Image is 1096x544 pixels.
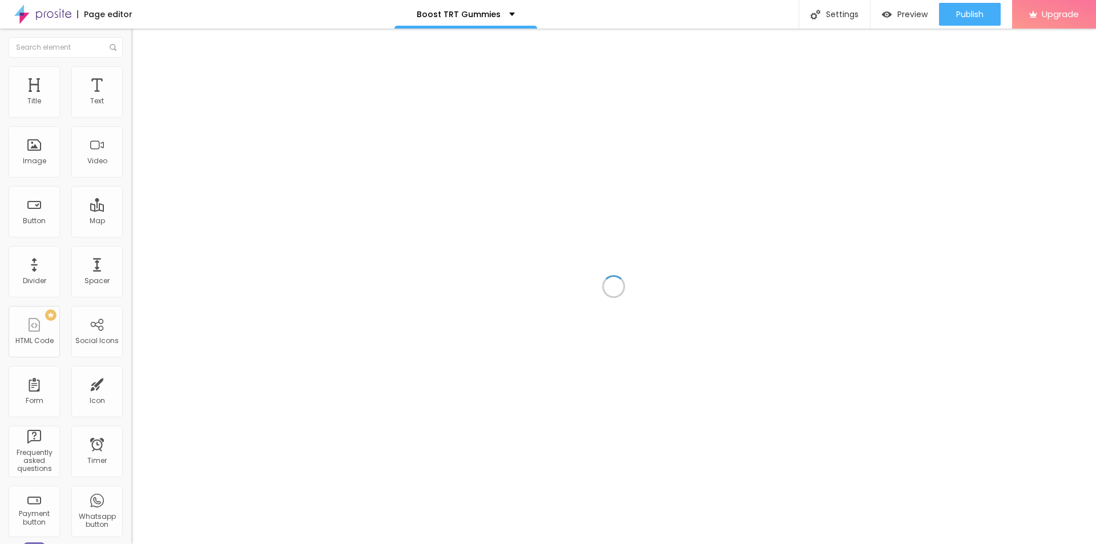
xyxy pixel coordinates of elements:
[871,3,939,26] button: Preview
[956,10,984,19] span: Publish
[87,157,107,165] div: Video
[1042,9,1079,19] span: Upgrade
[11,510,57,526] div: Payment button
[77,10,132,18] div: Page editor
[75,337,119,345] div: Social Icons
[87,457,107,465] div: Timer
[90,397,105,405] div: Icon
[897,10,928,19] span: Preview
[11,449,57,473] div: Frequently asked questions
[84,277,110,285] div: Spacer
[23,277,46,285] div: Divider
[23,217,46,225] div: Button
[74,513,119,529] div: Whatsapp button
[90,217,105,225] div: Map
[9,37,123,58] input: Search element
[23,157,46,165] div: Image
[417,10,501,18] p: Boost TRT Gummies
[811,10,820,19] img: Icone
[110,44,116,51] img: Icone
[882,10,892,19] img: view-1.svg
[15,337,54,345] div: HTML Code
[90,97,104,105] div: Text
[27,97,41,105] div: Title
[26,397,43,405] div: Form
[939,3,1001,26] button: Publish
